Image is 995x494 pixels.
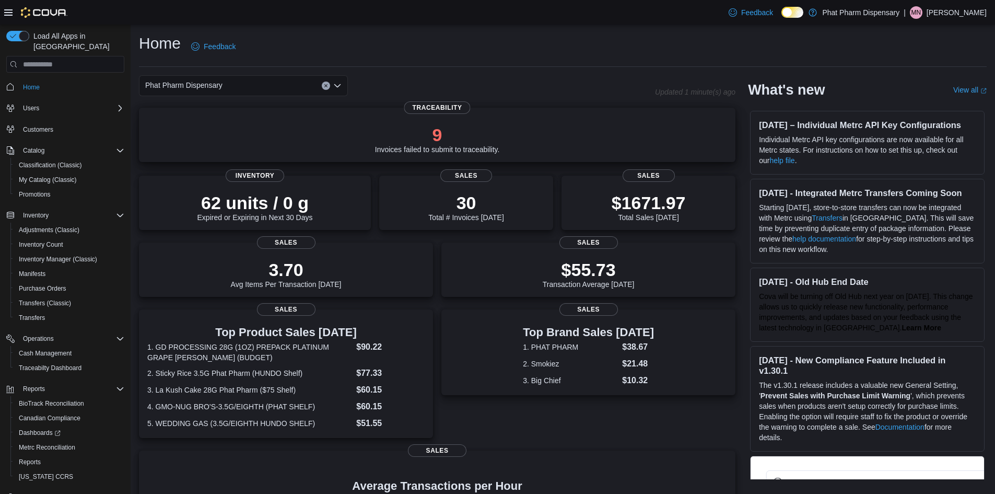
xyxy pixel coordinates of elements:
span: MN [911,6,921,19]
dt: 4. GMO-NUG BRO'S-3.5G/EIGHTH (PHAT SHELF) [147,401,352,412]
button: Promotions [10,187,128,202]
button: Home [2,79,128,94]
span: Sales [440,169,493,182]
button: Inventory [19,209,53,222]
button: Transfers (Classic) [10,296,128,311]
dd: $77.33 [356,367,425,380]
h3: [DATE] - Old Hub End Date [759,277,976,287]
a: My Catalog (Classic) [15,174,81,186]
span: Inventory Manager (Classic) [19,255,97,263]
div: Matthew Nguyen [910,6,922,19]
span: Home [19,80,124,93]
button: Canadian Compliance [10,411,128,426]
p: Individual Metrc API key configurations are now available for all Metrc states. For instructions ... [759,134,976,166]
span: Operations [23,335,54,343]
button: My Catalog (Classic) [10,173,128,187]
span: Sales [623,169,675,182]
span: Users [19,102,124,114]
div: Transaction Average [DATE] [543,259,635,289]
dt: 1. GD PROCESSING 28G (1OZ) PREPACK PLATINUM GRAPE [PERSON_NAME] (BUDGET) [147,342,352,363]
button: [US_STATE] CCRS [10,469,128,484]
dt: 2. Sticky Rice 3.5G Phat Pharm (HUNDO Shelf) [147,368,352,378]
span: Home [23,83,40,91]
p: 9 [375,124,500,145]
span: Customers [19,123,124,136]
button: Inventory Manager (Classic) [10,252,128,267]
span: Dashboards [19,429,61,437]
button: Operations [19,332,58,345]
h2: What's new [748,82,825,98]
span: Classification (Classic) [15,159,124,171]
button: Traceabilty Dashboard [10,361,128,375]
button: BioTrack Reconciliation [10,396,128,411]
span: Cash Management [19,349,72,358]
span: Phat Pharm Dispensary [145,79,223,91]
a: Classification (Classic) [15,159,86,171]
svg: External link [980,88,987,94]
div: Total # Invoices [DATE] [428,192,504,222]
span: Cash Management [15,347,124,360]
a: Transfers [15,312,49,324]
p: 3.70 [231,259,342,280]
h3: [DATE] – Individual Metrc API Key Configurations [759,120,976,130]
dd: $60.15 [356,400,425,413]
span: Purchase Orders [15,282,124,295]
button: Reports [2,382,128,396]
span: Traceabilty Dashboard [19,364,81,372]
span: Manifests [19,270,45,278]
a: Documentation [875,423,924,431]
dd: $60.15 [356,384,425,396]
button: Inventory Count [10,237,128,252]
span: Traceability [404,101,471,114]
span: Catalog [23,146,44,155]
div: Expired or Expiring in Next 30 Days [197,192,313,222]
span: Sales [559,236,618,249]
button: Transfers [10,311,128,325]
a: Cash Management [15,347,76,360]
span: Metrc Reconciliation [15,441,124,454]
span: Catalog [19,144,124,157]
dd: $51.55 [356,417,425,430]
button: Operations [2,331,128,346]
h3: Top Product Sales [DATE] [147,326,425,339]
a: Learn More [902,324,941,332]
span: Sales [559,303,618,316]
span: Dashboards [15,427,124,439]
dd: $10.32 [622,374,654,387]
button: Reports [10,455,128,469]
span: BioTrack Reconciliation [19,399,84,408]
button: Classification (Classic) [10,158,128,173]
button: Inventory [2,208,128,223]
p: Phat Pharm Dispensary [822,6,899,19]
dt: 3. Big Chief [523,375,618,386]
span: Transfers [19,314,45,322]
span: Promotions [15,188,124,201]
dt: 5. WEDDING GAS (3.5G/EIGHTH HUNDO SHELF) [147,418,352,429]
p: $1671.97 [612,192,686,213]
button: Catalog [19,144,49,157]
span: Operations [19,332,124,345]
div: Avg Items Per Transaction [DATE] [231,259,342,289]
button: Metrc Reconciliation [10,440,128,455]
a: Promotions [15,188,55,201]
span: Sales [257,236,315,249]
p: $55.73 [543,259,635,280]
p: The v1.30.1 release includes a valuable new General Setting, ' ', which prevents sales when produ... [759,380,976,443]
a: help file [769,156,794,165]
span: Feedback [741,7,773,18]
span: My Catalog (Classic) [19,176,77,184]
a: Inventory Manager (Classic) [15,253,101,266]
p: | [904,6,906,19]
h3: [DATE] - Integrated Metrc Transfers Coming Soon [759,188,976,198]
a: Canadian Compliance [15,412,85,424]
a: Reports [15,456,45,468]
dt: 2. Smokiez [523,359,618,369]
a: Inventory Count [15,238,67,251]
span: Traceabilty Dashboard [15,362,124,374]
dd: $21.48 [622,358,654,370]
span: Metrc Reconciliation [19,443,75,452]
dd: $90.22 [356,341,425,353]
button: Purchase Orders [10,281,128,296]
span: Reports [15,456,124,468]
h4: Average Transactions per Hour [147,480,727,492]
